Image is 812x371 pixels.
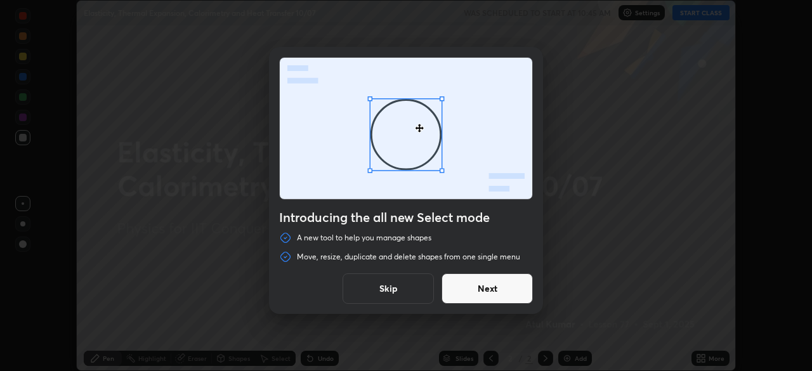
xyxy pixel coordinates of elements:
p: A new tool to help you manage shapes [297,233,431,243]
button: Skip [343,273,434,304]
div: animation [280,58,532,202]
button: Next [442,273,533,304]
h4: Introducing the all new Select mode [279,210,533,225]
p: Move, resize, duplicate and delete shapes from one single menu [297,252,520,262]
